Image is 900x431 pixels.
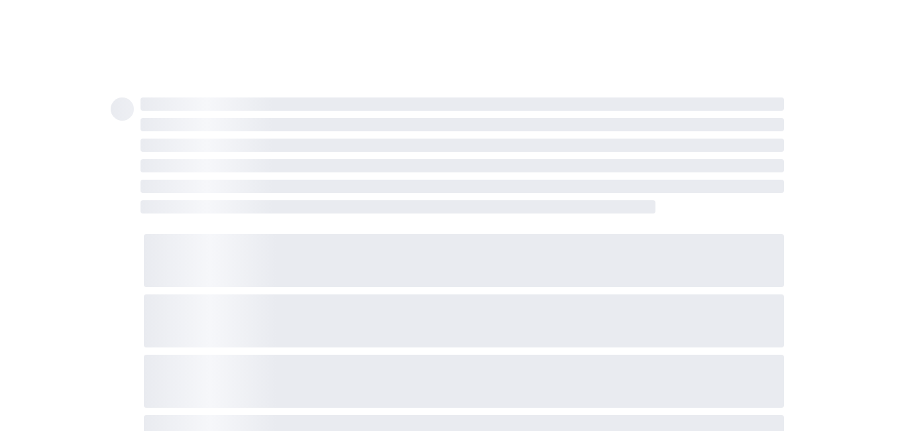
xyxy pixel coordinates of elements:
span: ‌ [141,159,784,172]
span: ‌ [144,294,784,347]
span: ‌ [111,97,134,121]
span: ‌ [141,200,655,214]
span: ‌ [141,180,784,193]
span: ‌ [144,234,784,287]
span: ‌ [141,97,784,111]
span: ‌ [144,355,784,408]
span: ‌ [141,139,784,152]
span: ‌ [141,118,784,131]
